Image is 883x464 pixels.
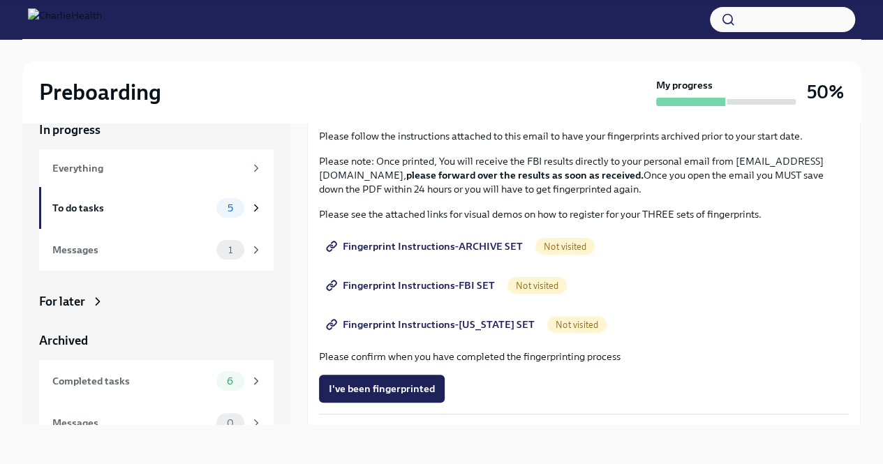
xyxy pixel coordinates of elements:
a: Archived [39,332,274,349]
h2: Preboarding [39,78,161,106]
span: Not visited [547,320,607,330]
div: Messages [52,242,211,257]
button: I've been fingerprinted [319,375,445,403]
div: Everything [52,160,244,176]
a: Fingerprint Instructions-[US_STATE] SET [319,310,544,338]
span: Not visited [507,280,567,291]
span: I've been fingerprinted [329,382,435,396]
span: Fingerprint Instructions-FBI SET [329,278,495,292]
div: To do tasks [52,200,211,216]
span: 1 [220,245,241,255]
a: Messages0 [39,402,274,444]
span: Not visited [535,241,595,252]
span: Fingerprint Instructions-ARCHIVE SET [329,239,523,253]
img: CharlieHealth [28,8,102,31]
div: Completed tasks [52,373,211,389]
p: Please note: Once printed, You will receive the FBI results directly to your personal email from ... [319,154,849,196]
span: 5 [219,203,242,214]
span: 6 [218,376,242,387]
a: Completed tasks6 [39,360,274,402]
a: Messages1 [39,229,274,271]
strong: My progress [656,78,713,92]
p: Please confirm when you have completed the fingerprinting process [319,350,849,364]
a: Everything [39,149,274,187]
strong: please forward over the results as soon as received. [406,169,644,181]
span: Fingerprint Instructions-[US_STATE] SET [329,317,535,331]
span: 0 [218,418,242,428]
a: In progress [39,121,274,138]
a: To do tasks5 [39,187,274,229]
p: Please follow the instructions attached to this email to have your fingerprints archived prior to... [319,129,849,143]
a: Fingerprint Instructions-FBI SET [319,271,505,299]
a: For later [39,293,274,310]
a: Fingerprint Instructions-ARCHIVE SET [319,232,533,260]
div: For later [39,293,85,310]
h3: 50% [807,80,844,105]
div: Messages [52,415,211,431]
p: Please see the attached links for visual demos on how to register for your THREE sets of fingerpr... [319,207,849,221]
